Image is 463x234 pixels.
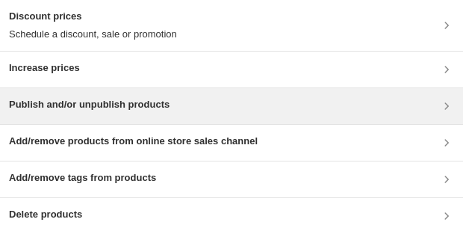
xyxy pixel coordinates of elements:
[9,61,80,76] h3: Increase prices
[9,27,177,42] p: Schedule a discount, sale or promotion
[9,9,177,24] h3: Discount prices
[9,170,156,185] h3: Add/remove tags from products
[9,134,258,149] h3: Add/remove products from online store sales channel
[9,97,170,112] h3: Publish and/or unpublish products
[9,207,82,222] h3: Delete products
